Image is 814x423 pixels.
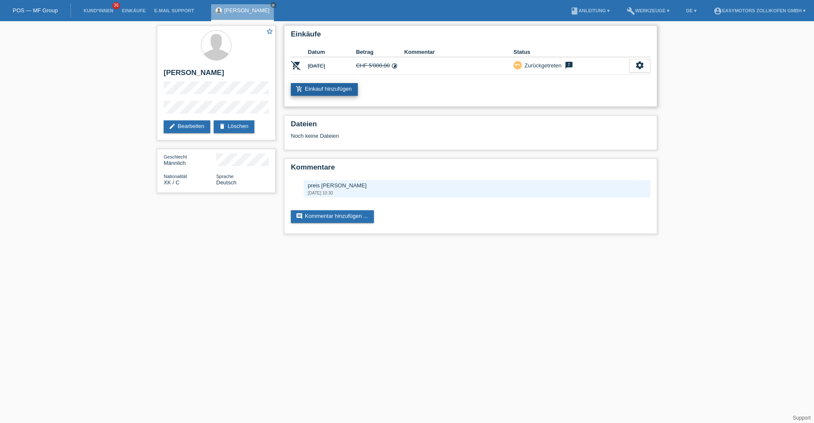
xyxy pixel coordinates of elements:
[566,8,614,13] a: bookAnleitung ▾
[391,63,398,69] i: Fixe Raten (48 Raten)
[13,7,58,14] a: POS — MF Group
[214,120,254,133] a: deleteLöschen
[793,415,811,421] a: Support
[291,163,650,176] h2: Kommentare
[150,8,198,13] a: E-Mail Support
[513,47,629,57] th: Status
[291,120,650,133] h2: Dateien
[404,47,513,57] th: Kommentar
[291,210,374,223] a: commentKommentar hinzufügen ...
[266,28,273,36] a: star_border
[219,123,226,130] i: delete
[515,62,521,68] i: undo
[564,61,574,70] i: feedback
[682,8,701,13] a: DE ▾
[164,69,269,81] h2: [PERSON_NAME]
[291,83,358,96] a: add_shopping_cartEinkauf hinzufügen
[522,61,561,70] div: Zurückgetreten
[296,86,303,92] i: add_shopping_cart
[117,8,150,13] a: Einkäufe
[270,2,276,8] a: close
[216,179,237,186] span: Deutsch
[291,133,550,139] div: Noch keine Dateien
[216,174,234,179] span: Sprache
[164,153,216,166] div: Männlich
[112,2,120,9] span: 36
[271,3,276,7] i: close
[164,179,180,186] span: Kosovo / C / 13.02.2007
[356,47,404,57] th: Betrag
[164,120,210,133] a: editBearbeiten
[570,7,579,15] i: book
[79,8,117,13] a: Kund*innen
[308,57,356,75] td: [DATE]
[169,123,176,130] i: edit
[291,60,301,70] i: POSP00026827
[308,182,646,189] div: preis [PERSON_NAME]
[224,7,270,14] a: [PERSON_NAME]
[308,191,646,195] div: [DATE] 10:30
[296,213,303,220] i: comment
[164,174,187,179] span: Nationalität
[622,8,674,13] a: buildWerkzeuge ▾
[308,47,356,57] th: Datum
[291,30,650,43] h2: Einkäufe
[714,7,722,15] i: account_circle
[635,61,644,70] i: settings
[627,7,635,15] i: build
[709,8,810,13] a: account_circleEasymotors Zollikofen GmbH ▾
[356,57,404,75] td: CHF 5'000.00
[266,28,273,35] i: star_border
[164,154,187,159] span: Geschlecht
